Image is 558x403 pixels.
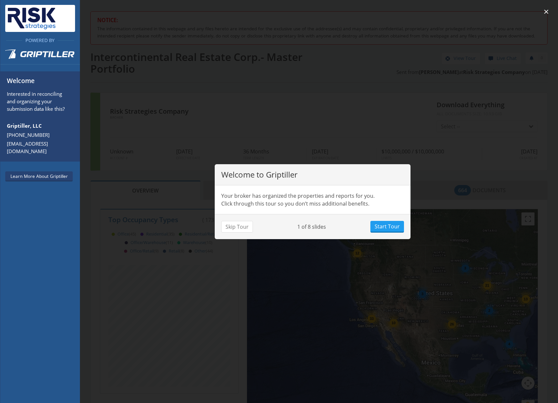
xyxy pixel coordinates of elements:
[5,171,73,181] a: Learn More About Griptiller
[370,221,404,233] button: Start Tour
[7,131,70,139] a: [PHONE_NUMBER]
[5,5,58,32] img: Risk Strategies Company
[297,223,326,231] div: 1 of 8 slides
[221,171,404,179] p: Welcome to Griptiller
[221,192,404,200] p: Your broker has organized the properties and reports for you.
[7,90,70,114] p: Interested in reconciling and organizing your submission data like this?
[221,221,253,233] button: Skip Tour
[7,76,70,91] h6: Welcome
[221,200,404,208] p: Click through this tour so you don’t miss additional benefits.
[22,37,58,43] span: Powered By
[0,44,80,68] a: Griptiller
[7,140,70,155] a: [EMAIL_ADDRESS][DOMAIN_NAME]
[7,122,42,129] strong: Griptiller, LLC
[375,223,400,230] span: Start Tour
